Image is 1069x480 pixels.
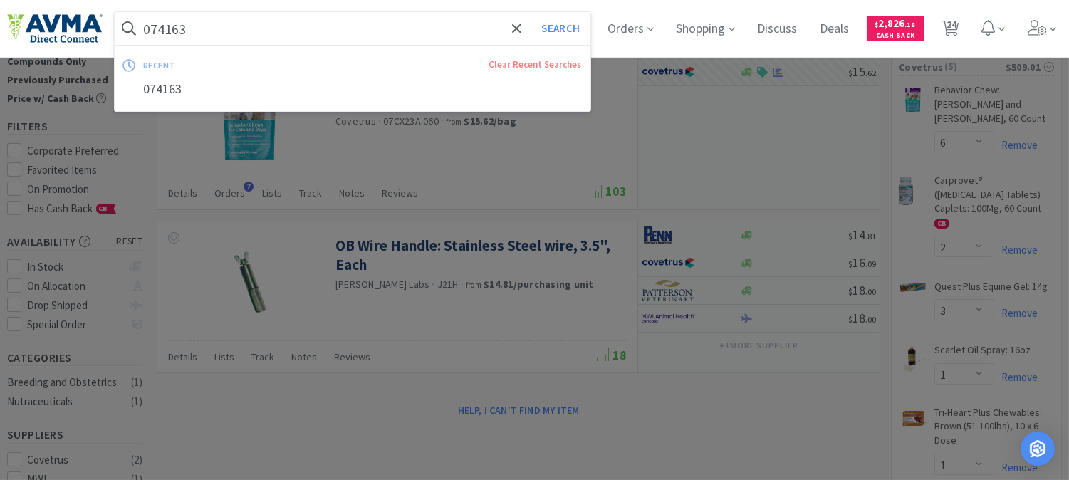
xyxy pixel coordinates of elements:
button: Search [531,12,590,45]
img: e4e33dab9f054f5782a47901c742baa9_102.png [7,14,103,43]
span: 2,826 [875,16,916,30]
span: $ [875,20,879,29]
div: recent [143,54,332,76]
a: Discuss [752,23,803,36]
div: Open Intercom Messenger [1021,432,1055,466]
a: $2,826.18Cash Back [867,9,924,48]
span: . 18 [905,20,916,29]
span: Cash Back [875,32,916,41]
div: 074163 [115,76,590,103]
a: 24 [936,24,965,37]
input: Search by item, sku, manufacturer, ingredient, size... [115,12,590,45]
a: Clear Recent Searches [489,58,582,71]
a: Deals [815,23,855,36]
